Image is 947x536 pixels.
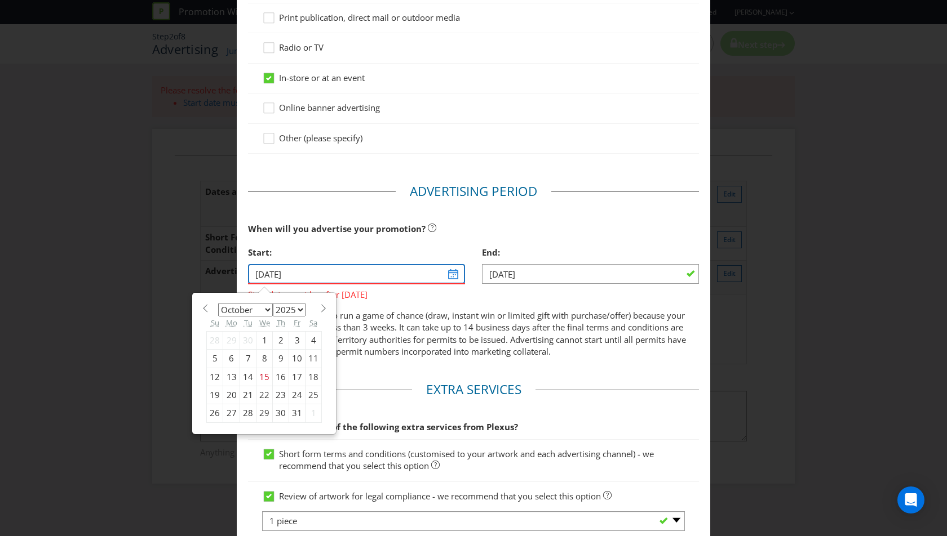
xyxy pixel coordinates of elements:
[256,331,273,349] div: 1
[289,350,306,368] div: 10
[273,368,289,386] div: 16
[279,132,362,144] span: Other (please specify)
[256,368,273,386] div: 15
[294,318,300,328] abbr: Friday
[306,386,322,404] div: 25
[207,331,223,349] div: 28
[207,386,223,404] div: 19
[279,42,324,53] span: Radio or TV
[259,318,270,328] abbr: Wednesday
[482,264,699,284] input: DD/MM/YY
[244,318,253,328] abbr: Tuesday
[289,404,306,422] div: 31
[279,72,365,83] span: In-store or at an event
[289,368,306,386] div: 17
[482,241,699,264] div: End:
[279,448,654,471] span: Short form terms and conditions (customised to your artwork and each advertising channel) - we re...
[289,386,306,404] div: 24
[207,350,223,368] div: 5
[207,404,223,422] div: 26
[223,331,240,349] div: 29
[248,421,518,432] span: Would you like any of the following extra services from Plexus?
[240,404,256,422] div: 28
[248,310,699,358] p: You may not be able to run a game of chance (draw, instant win or limited gift with purchase/offe...
[207,368,223,386] div: 12
[211,318,219,328] abbr: Sunday
[412,381,536,399] legend: Extra Services
[279,490,601,502] span: Review of artwork for legal compliance - we recommend that you select this option
[248,241,465,264] div: Start:
[273,386,289,404] div: 23
[248,284,465,301] span: Start date must be after [DATE]
[277,318,285,328] abbr: Thursday
[223,350,240,368] div: 6
[256,350,273,368] div: 8
[897,486,924,513] div: Open Intercom Messenger
[273,331,289,349] div: 2
[306,331,322,349] div: 4
[240,331,256,349] div: 30
[306,404,322,422] div: 1
[248,264,465,284] input: DD/MM/YY
[306,368,322,386] div: 18
[273,404,289,422] div: 30
[256,404,273,422] div: 29
[226,318,237,328] abbr: Monday
[279,102,380,113] span: Online banner advertising
[223,404,240,422] div: 27
[256,386,273,404] div: 22
[248,223,426,234] span: When will you advertise your promotion?
[240,350,256,368] div: 7
[289,331,306,349] div: 3
[240,368,256,386] div: 14
[240,386,256,404] div: 21
[273,350,289,368] div: 9
[309,318,317,328] abbr: Saturday
[396,182,551,200] legend: Advertising Period
[306,350,322,368] div: 11
[223,368,240,386] div: 13
[223,386,240,404] div: 20
[279,12,460,23] span: Print publication, direct mail or outdoor media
